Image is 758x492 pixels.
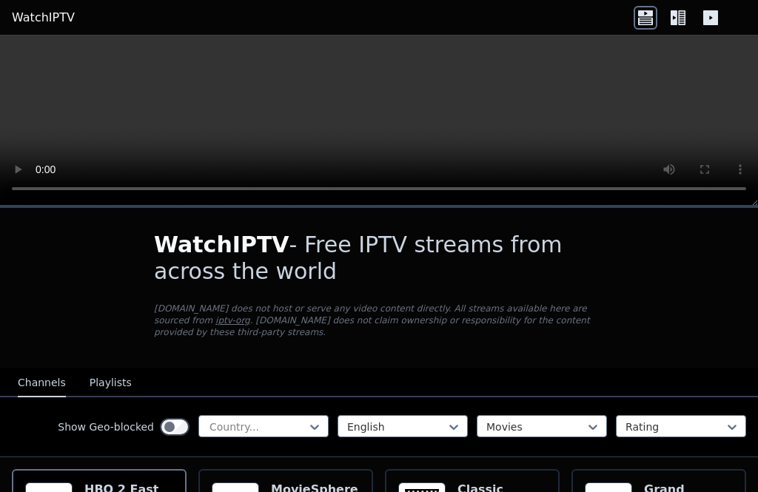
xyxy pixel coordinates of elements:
[154,232,604,285] h1: - Free IPTV streams from across the world
[90,369,132,397] button: Playlists
[58,419,154,434] label: Show Geo-blocked
[154,303,604,338] p: [DOMAIN_NAME] does not host or serve any video content directly. All streams available here are s...
[12,9,75,27] a: WatchIPTV
[215,315,250,326] a: iptv-org
[154,232,289,257] span: WatchIPTV
[18,369,66,397] button: Channels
